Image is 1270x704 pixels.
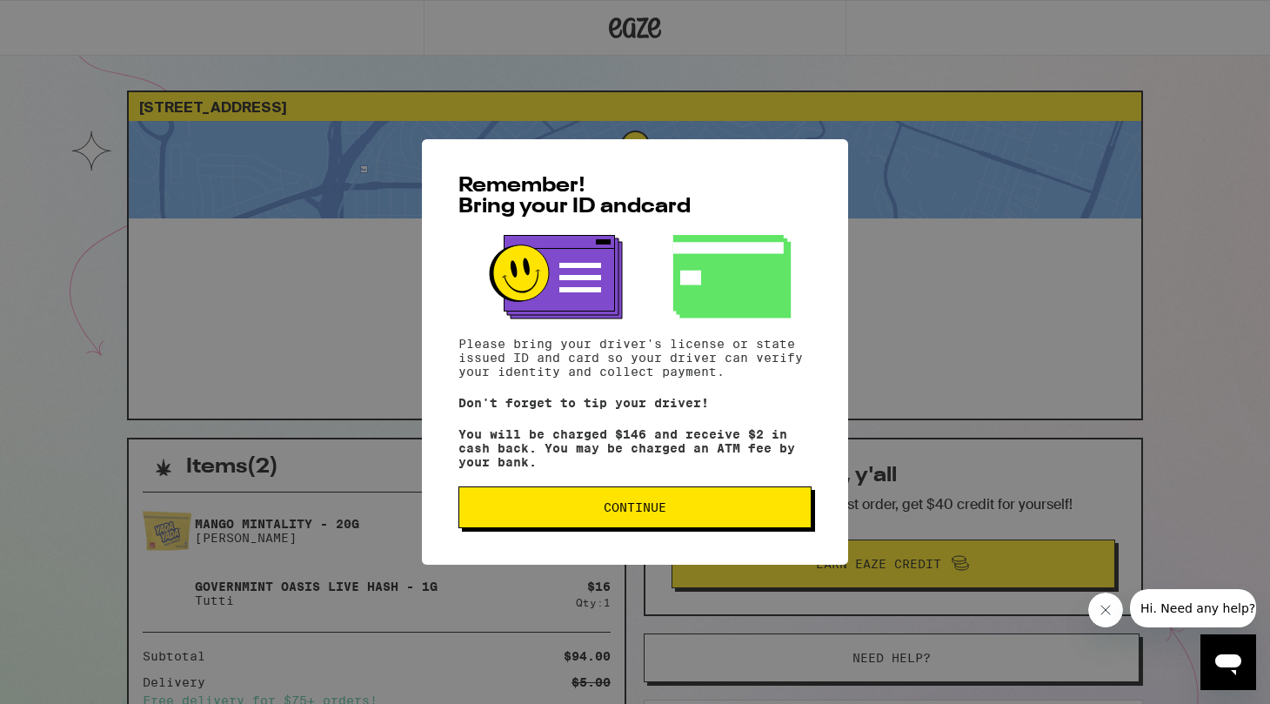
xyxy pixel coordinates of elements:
p: Please bring your driver's license or state issued ID and card so your driver can verify your ide... [458,337,812,379]
iframe: Close message [1088,593,1123,627]
button: Continue [458,486,812,528]
iframe: Message from company [1130,589,1256,627]
p: Don't forget to tip your driver! [458,396,812,410]
span: Continue [604,501,666,513]
iframe: Button to launch messaging window [1200,634,1256,690]
span: Remember! Bring your ID and card [458,176,691,218]
p: You will be charged $146 and receive $2 in cash back. You may be charged an ATM fee by your bank. [458,427,812,469]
